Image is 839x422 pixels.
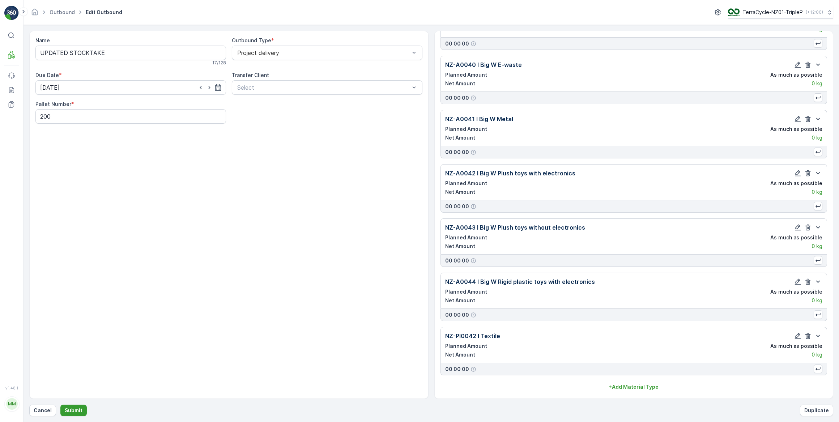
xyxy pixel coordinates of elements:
[445,288,487,295] p: Planned Amount
[470,41,476,47] div: Help Tooltip Icon
[770,234,822,241] p: As much as possible
[237,83,410,92] p: Select
[728,8,740,16] img: TC_7kpGtVS.png
[35,37,50,43] label: Name
[445,60,522,69] p: NZ-A0040 I Big W E-waste
[4,386,19,390] span: v 1.48.1
[212,60,226,66] p: 17 / 128
[470,204,476,209] div: Help Tooltip Icon
[84,9,124,16] span: Edit Outbound
[800,405,833,416] button: Duplicate
[445,351,475,358] p: Net Amount
[60,405,87,416] button: Submit
[445,366,469,373] p: 00 00 00
[445,134,475,141] p: Net Amount
[812,243,822,250] p: 0 kg
[4,392,19,416] button: MM
[770,342,822,350] p: As much as possible
[445,203,469,210] p: 00 00 00
[806,9,823,15] p: ( +12:00 )
[728,6,833,19] button: TerraCycle-NZ01-TripleP(+12:00)
[35,80,226,95] input: dd/mm/yyyy
[445,332,500,340] p: NZ-PI0042 I Textile
[34,407,52,414] p: Cancel
[65,407,82,414] p: Submit
[445,297,475,304] p: Net Amount
[445,125,487,133] p: Planned Amount
[35,101,71,107] label: Pallet Number
[440,381,827,393] button: +Add Material Type
[812,80,822,87] p: 0 kg
[770,288,822,295] p: As much as possible
[445,257,469,264] p: 00 00 00
[232,37,271,43] label: Outbound Type
[445,277,595,286] p: NZ-A0044 I Big W Rigid plastic toys with electronics
[445,342,487,350] p: Planned Amount
[742,9,803,16] p: TerraCycle-NZ01-TripleP
[770,71,822,78] p: As much as possible
[29,405,56,416] button: Cancel
[812,351,822,358] p: 0 kg
[445,311,469,319] p: 00 00 00
[609,383,659,391] p: + Add Material Type
[812,188,822,196] p: 0 kg
[470,312,476,318] div: Help Tooltip Icon
[445,80,475,87] p: Net Amount
[470,95,476,101] div: Help Tooltip Icon
[470,149,476,155] div: Help Tooltip Icon
[445,40,469,47] p: 00 00 00
[812,297,822,304] p: 0 kg
[445,71,487,78] p: Planned Amount
[445,180,487,187] p: Planned Amount
[445,94,469,102] p: 00 00 00
[470,366,476,372] div: Help Tooltip Icon
[50,9,75,15] a: Outbound
[445,169,575,178] p: NZ-A0042 I Big W Plush toys with electronics
[445,149,469,156] p: 00 00 00
[35,72,59,78] label: Due Date
[445,188,475,196] p: Net Amount
[445,234,487,241] p: Planned Amount
[445,115,513,123] p: NZ-A0041 I Big W Metal
[770,180,822,187] p: As much as possible
[812,134,822,141] p: 0 kg
[445,223,585,232] p: NZ-A0043 I Big W Plush toys without electronics
[804,407,829,414] p: Duplicate
[232,72,269,78] label: Transfer Client
[770,125,822,133] p: As much as possible
[445,243,475,250] p: Net Amount
[470,258,476,264] div: Help Tooltip Icon
[31,11,39,17] a: Homepage
[4,6,19,20] img: logo
[6,398,18,410] div: MM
